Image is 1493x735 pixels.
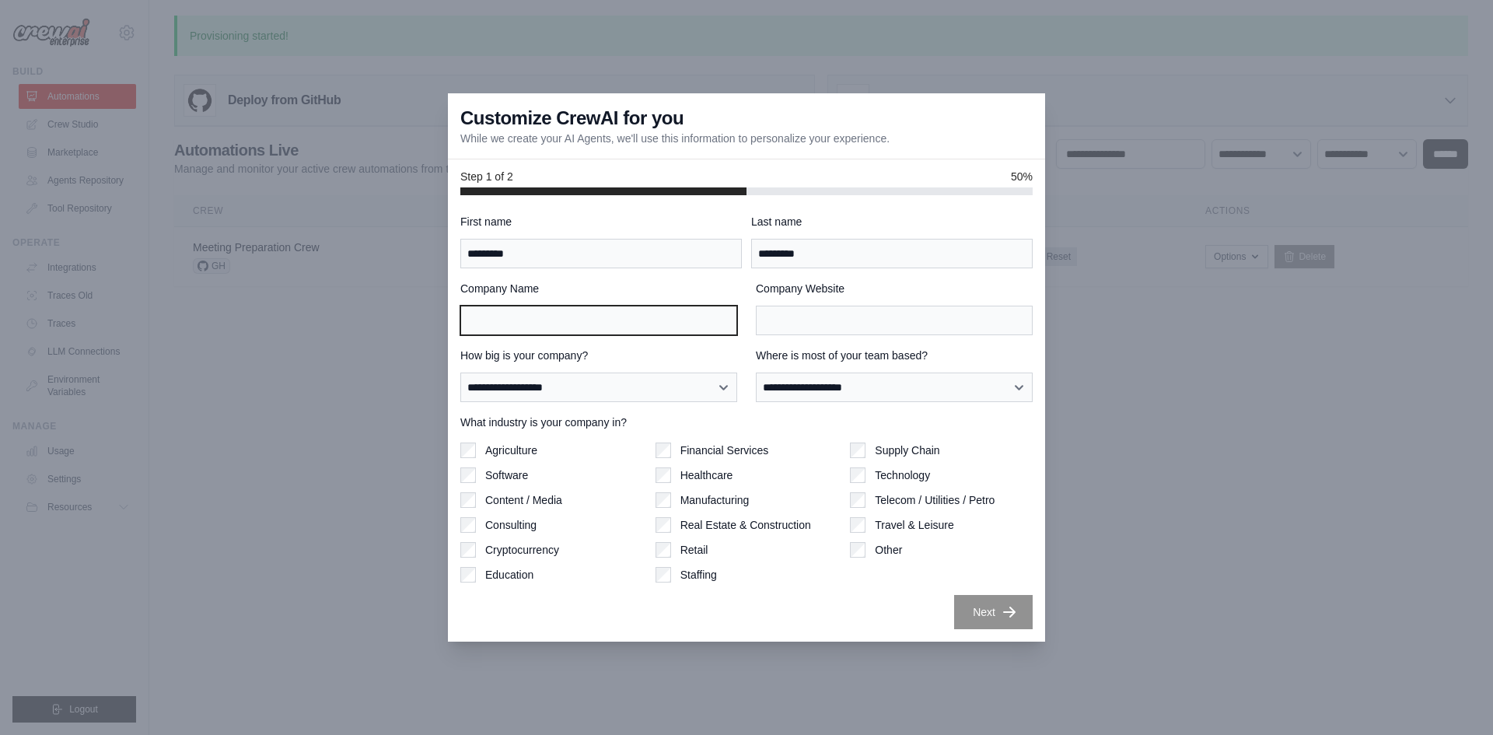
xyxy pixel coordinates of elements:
[680,542,708,558] label: Retail
[1011,169,1033,184] span: 50%
[460,214,742,229] label: First name
[756,348,1033,363] label: Where is most of your team based?
[751,214,1033,229] label: Last name
[460,415,1033,430] label: What industry is your company in?
[485,492,562,508] label: Content / Media
[680,443,769,458] label: Financial Services
[680,567,717,583] label: Staffing
[875,443,939,458] label: Supply Chain
[680,492,750,508] label: Manufacturing
[460,169,513,184] span: Step 1 of 2
[954,595,1033,629] button: Next
[460,348,737,363] label: How big is your company?
[875,467,930,483] label: Technology
[485,467,528,483] label: Software
[875,542,902,558] label: Other
[875,492,995,508] label: Telecom / Utilities / Petro
[756,281,1033,296] label: Company Website
[875,517,953,533] label: Travel & Leisure
[680,467,733,483] label: Healthcare
[485,567,533,583] label: Education
[460,131,890,146] p: While we create your AI Agents, we'll use this information to personalize your experience.
[485,443,537,458] label: Agriculture
[485,542,559,558] label: Cryptocurrency
[460,106,684,131] h3: Customize CrewAI for you
[485,517,537,533] label: Consulting
[680,517,811,533] label: Real Estate & Construction
[460,281,737,296] label: Company Name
